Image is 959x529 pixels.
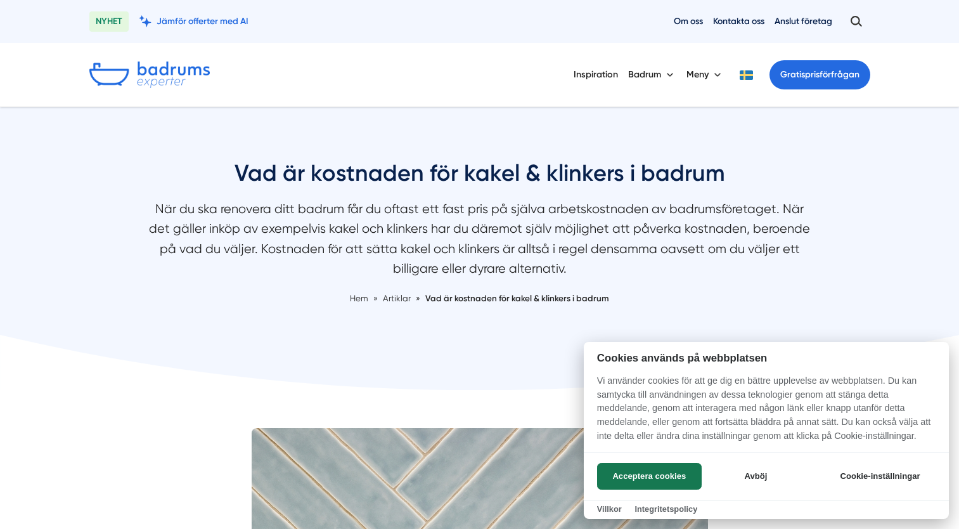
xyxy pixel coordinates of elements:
button: Acceptera cookies [597,463,702,490]
p: Vi använder cookies för att ge dig en bättre upplevelse av webbplatsen. Du kan samtycka till anvä... [584,374,949,452]
button: Cookie-inställningar [825,463,936,490]
a: Villkor [597,504,622,514]
h2: Cookies används på webbplatsen [584,352,949,364]
a: Integritetspolicy [634,504,697,514]
button: Avböj [705,463,806,490]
